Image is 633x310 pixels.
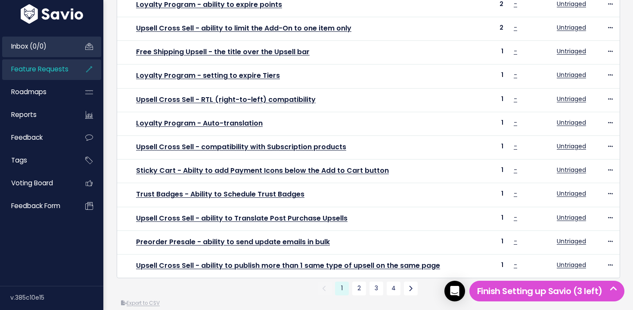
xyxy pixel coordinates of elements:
[136,142,346,152] a: Upsell Cross Sell - compatibility with Subscription products
[136,261,440,270] a: Upsell Cross Sell - ability to publish more than 1 same type of upsell on the same page
[335,282,349,295] span: 1
[369,282,383,295] a: 3
[557,213,586,222] a: Untriaged
[11,64,68,74] span: Feature Requests
[557,261,586,269] a: Untriaged
[514,237,517,246] a: -
[2,128,71,147] a: Feedback
[11,178,53,187] span: Voting Board
[136,118,263,128] a: Loyalty Program - Auto-translation
[462,41,509,64] td: 1
[514,189,517,198] a: -
[557,118,586,127] a: Untriaged
[557,47,586,55] a: Untriaged
[2,196,71,216] a: Feedback form
[514,261,517,269] a: -
[444,281,465,301] div: Open Intercom Messenger
[11,87,47,96] span: Roadmaps
[462,88,509,112] td: 1
[462,135,509,159] td: 1
[2,59,71,79] a: Feature Requests
[514,71,517,79] a: -
[557,189,586,198] a: Untriaged
[473,285,621,298] h5: Finish Setting up Savio (3 left)
[2,37,71,56] a: Inbox (0/0)
[557,95,586,103] a: Untriaged
[462,230,509,254] td: 1
[514,213,517,222] a: -
[11,156,27,165] span: Tags
[121,300,160,307] a: Export to CSV
[136,189,304,199] a: Trust Badges - Ability to Schedule Trust Badges
[352,282,366,295] a: 2
[136,237,330,247] a: Preorder Presale - ability to send update emails in bulk
[557,237,586,246] a: Untriaged
[11,110,37,119] span: Reports
[514,142,517,150] a: -
[557,71,586,79] a: Untriaged
[557,23,586,32] a: Untriaged
[462,64,509,88] td: 1
[136,71,280,80] a: Loyalty Program - setting to expire Tiers
[19,4,85,24] img: logo-white.9d6f32f41409.svg
[462,17,509,41] td: 2
[2,105,71,125] a: Reports
[136,95,316,104] a: Upsell Cross Sell - RTL (right-to-left) compatibility
[136,47,310,57] a: Free Shipping Upsell - the title over the Upsell bar
[11,42,47,51] span: Inbox (0/0)
[462,112,509,135] td: 1
[136,166,389,175] a: Sticky Cart - Abilty to add Payment Icons below the Add to Cart button
[2,150,71,170] a: Tags
[514,47,517,55] a: -
[10,286,103,309] div: v.385c10e15
[2,82,71,102] a: Roadmaps
[514,23,517,32] a: -
[387,282,400,295] a: 4
[11,133,43,142] span: Feedback
[462,183,509,207] td: 1
[11,201,60,210] span: Feedback form
[462,207,509,230] td: 1
[136,213,348,223] a: Upsell Cross Sell - ability to Translate Post Purchase Upsells
[557,166,586,174] a: Untriaged
[462,160,509,183] td: 1
[514,166,517,174] a: -
[136,23,351,33] a: Upsell Cross Sell - ability to limit the Add-On to one item only
[462,254,509,278] td: 1
[557,142,586,150] a: Untriaged
[514,95,517,103] a: -
[514,118,517,127] a: -
[2,173,71,193] a: Voting Board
